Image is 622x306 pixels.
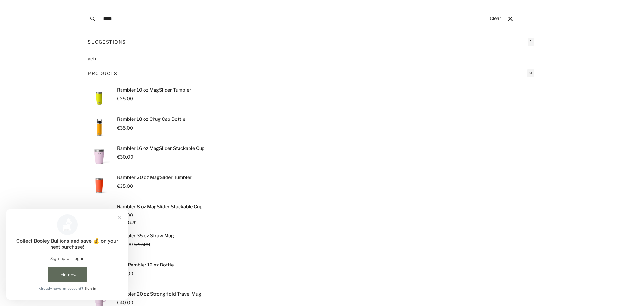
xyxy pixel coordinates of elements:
[117,116,185,123] p: Rambler 18 oz Chug Cap Bottle
[134,242,150,247] span: €47.00
[88,56,95,62] mark: yet
[117,145,205,152] p: Rambler 16 oz MagSlider Stackable Cup
[528,38,534,46] span: 1
[88,87,534,109] a: Rambler 10 oz MagSlider Tumbler €25.00
[117,300,133,306] span: €40.00
[117,87,191,94] p: Rambler 10 oz MagSlider Tumbler
[88,116,534,139] a: Rambler 18 oz Chug Cap Bottle €35.00
[88,174,110,197] img: Rambler 20 oz MagSlider Tumbler
[117,174,192,181] p: Rambler 20 oz MagSlider Tumbler
[6,209,128,300] iframe: Loyalty program pop-up with offers and actions
[88,116,110,139] img: Rambler 18 oz Chug Cap Bottle
[117,262,174,269] p: Kids Rambler 12 oz Bottle
[88,262,534,284] a: Kids Rambler 12 oz Bottle €30.00
[88,70,117,77] p: Products
[88,145,534,168] a: Rambler 16 oz MagSlider Stackable Cup €30.00
[88,203,534,226] a: Rambler 8 oz MagSlider Stackable Cup €25.00 Sold Out
[88,55,534,62] a: yeti
[88,145,110,168] img: Rambler 16 oz MagSlider Stackable Cup
[117,125,133,131] span: €35.00
[88,39,126,45] p: Suggestions
[88,174,534,197] a: Rambler 20 oz MagSlider Tumbler €35.00
[117,96,133,102] span: €25.00
[527,69,534,77] span: 8
[88,55,534,62] ul: Suggestions
[88,87,110,109] img: Rambler 10 oz MagSlider Tumbler
[117,232,174,240] p: Rambler 35 oz Straw Mug
[117,291,201,298] p: Rambler 20 oz StrongHold Travel Mug
[117,203,202,210] p: Rambler 8 oz MagSlider Stackable Cup
[88,232,534,255] a: Rambler 35 oz Straw Mug €34.00 €47.00
[95,56,96,62] span: i
[117,154,133,160] span: €30.00
[117,183,133,189] span: €35.00
[88,203,110,226] img: Rambler 8 oz MagSlider Stackable Cup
